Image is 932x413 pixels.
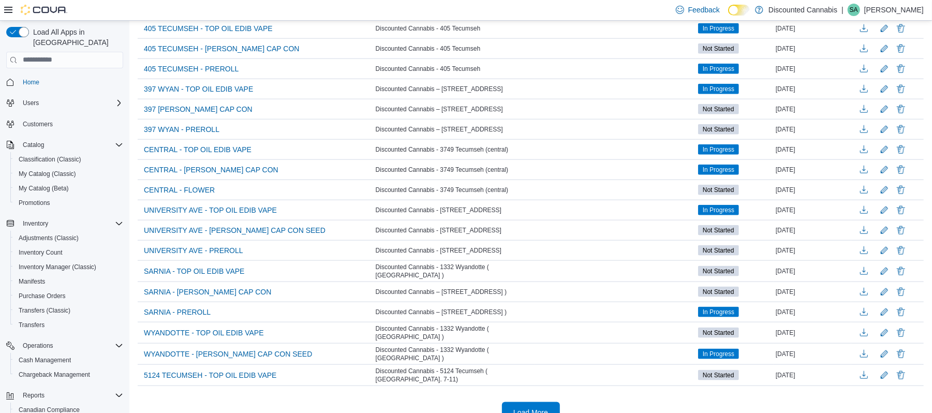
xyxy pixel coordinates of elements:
[774,348,851,360] div: [DATE]
[895,204,907,216] button: Delete
[144,185,215,195] span: CENTRAL - FLOWER
[895,42,907,55] button: Delete
[140,61,243,77] button: 405 TECUMSEH - PREROLL
[698,64,739,74] span: In Progress
[140,142,256,157] button: CENTRAL - TOP OIL EDIB VAPE
[19,389,49,402] button: Reports
[14,354,75,366] a: Cash Management
[774,265,851,277] div: [DATE]
[19,217,123,230] span: Inventory
[14,275,123,288] span: Manifests
[878,325,891,341] button: Edit count details
[19,248,63,257] span: Inventory Count
[703,226,734,235] span: Not Started
[774,306,851,318] div: [DATE]
[14,319,123,331] span: Transfers
[144,245,243,256] span: UNIVERSITY AVE - PREROLL
[14,182,73,195] a: My Catalog (Beta)
[19,263,96,271] span: Inventory Manager (Classic)
[774,63,851,75] div: [DATE]
[698,349,739,359] span: In Progress
[140,101,257,117] button: 397 [PERSON_NAME] CAP CON
[2,338,127,353] button: Operations
[698,245,739,256] span: Not Started
[14,182,123,195] span: My Catalog (Beta)
[144,266,245,276] span: SARNIA - TOP OIL EDIB VAPE
[774,286,851,298] div: [DATE]
[895,164,907,176] button: Delete
[703,328,734,337] span: Not Started
[774,143,851,156] div: [DATE]
[878,223,891,238] button: Edit count details
[10,245,127,260] button: Inventory Count
[144,165,278,175] span: CENTRAL - [PERSON_NAME] CAP CON
[376,308,507,316] span: Discounted Cannabis – [STREET_ADDRESS] )
[10,196,127,210] button: Promotions
[698,124,739,135] span: Not Started
[23,120,53,128] span: Customers
[698,266,739,276] span: Not Started
[878,202,891,218] button: Edit count details
[895,265,907,277] button: Delete
[698,104,739,114] span: Not Started
[140,162,283,178] button: CENTRAL - [PERSON_NAME] CAP CON
[19,199,50,207] span: Promotions
[19,234,79,242] span: Adjustments (Classic)
[895,286,907,298] button: Delete
[376,186,509,194] span: Discounted Cannabis - 3749 Tecumseh (central)
[878,41,891,56] button: Edit count details
[376,367,533,384] span: Discounted Cannabis - 5124 Tecumseh ( [GEOGRAPHIC_DATA]. 7-11)
[848,4,860,16] div: Sam Annann
[895,348,907,360] button: Delete
[698,328,739,338] span: Not Started
[895,224,907,237] button: Delete
[878,284,891,300] button: Edit count details
[895,327,907,339] button: Delete
[376,85,503,93] span: Discounted Cannabis – [STREET_ADDRESS]
[14,304,123,317] span: Transfers (Classic)
[703,64,734,73] span: In Progress
[19,371,90,379] span: Chargeback Management
[878,346,891,362] button: Edit count details
[2,96,127,110] button: Users
[376,45,481,53] span: Discounted Cannabis - 405 Tecumseh
[140,223,330,238] button: UNIVERSITY AVE - [PERSON_NAME] CAP CON SEED
[140,243,247,258] button: UNIVERSITY AVE - PREROLL
[703,205,734,215] span: In Progress
[140,41,304,56] button: 405 TECUMSEH - [PERSON_NAME] CAP CON
[376,166,509,174] span: Discounted Cannabis - 3749 Tecumseh (central)
[698,185,739,195] span: Not Started
[895,244,907,257] button: Delete
[703,84,734,94] span: In Progress
[14,246,123,259] span: Inventory Count
[23,141,44,149] span: Catalog
[703,246,734,255] span: Not Started
[10,231,127,245] button: Adjustments (Classic)
[878,81,891,97] button: Edit count details
[728,5,750,16] input: Dark Mode
[19,306,70,315] span: Transfers (Classic)
[19,76,123,89] span: Home
[144,328,264,338] span: WYANDOTTE - TOP OIL EDIB VAPE
[19,292,66,300] span: Purchase Orders
[14,232,123,244] span: Adjustments (Classic)
[10,181,127,196] button: My Catalog (Beta)
[29,27,123,48] span: Load All Apps in [GEOGRAPHIC_DATA]
[14,197,123,209] span: Promotions
[14,275,49,288] a: Manifests
[10,274,127,289] button: Manifests
[878,101,891,117] button: Edit count details
[10,289,127,303] button: Purchase Orders
[878,263,891,279] button: Edit count details
[703,267,734,276] span: Not Started
[144,287,271,297] span: SARNIA - [PERSON_NAME] CAP CON
[2,138,127,152] button: Catalog
[144,84,253,94] span: 397 WYAN - TOP OIL EDIB VAPE
[19,139,48,151] button: Catalog
[703,307,734,317] span: In Progress
[895,103,907,115] button: Delete
[895,306,907,318] button: Delete
[376,288,507,296] span: Discounted Cannabis – [STREET_ADDRESS] )
[144,370,277,380] span: 5124 TECUMSEH - TOP OIL EDIB VAPE
[140,346,316,362] button: WYANDOTTE - [PERSON_NAME] CAP CON SEED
